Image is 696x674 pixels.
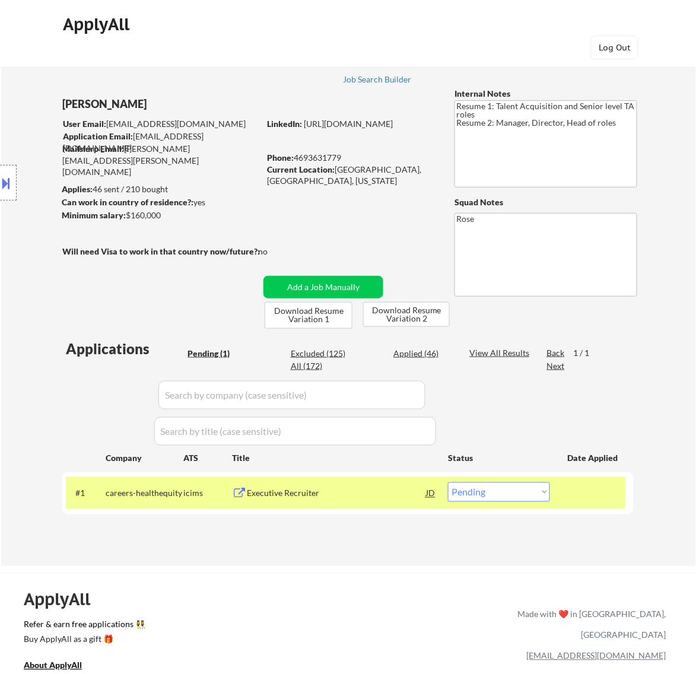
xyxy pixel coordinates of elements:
div: View All Results [469,347,533,359]
div: Status [448,447,550,468]
div: Squad Notes [455,196,637,208]
a: [EMAIL_ADDRESS][DOMAIN_NAME] [527,651,666,661]
input: Search by company (case sensitive) [158,381,425,409]
div: no [258,246,292,257]
div: careers-healthequity [106,488,183,500]
input: Search by title (case sensitive) [154,417,436,446]
a: Job Search Builder [343,75,412,87]
div: Made with ❤️ in [GEOGRAPHIC_DATA], [GEOGRAPHIC_DATA] [513,604,666,646]
div: Title [232,452,437,464]
strong: Current Location: [267,164,335,174]
div: All (172) [291,360,350,372]
strong: Phone: [267,152,294,163]
button: Download Resume Variation 1 [265,302,352,329]
a: [URL][DOMAIN_NAME] [304,119,393,129]
div: Excluded (125) [291,348,350,360]
strong: LinkedIn: [267,119,302,129]
div: Pending (1) [187,348,247,360]
div: Applications [66,342,183,356]
div: Job Search Builder [343,75,412,84]
u: About ApplyAll [24,660,82,670]
div: icims [183,488,232,500]
a: Buy ApplyAll as a gift 🎁 [24,633,142,648]
div: Company [106,452,183,464]
div: 1 / 1 [573,347,600,359]
div: ApplyAll [24,590,104,610]
div: [GEOGRAPHIC_DATA], [GEOGRAPHIC_DATA], [US_STATE] [267,164,435,187]
button: Log Out [591,36,638,59]
div: Internal Notes [455,88,637,100]
div: JD [425,482,437,504]
div: Applied (46) [393,348,453,360]
div: Back [546,347,565,359]
div: #1 [75,488,96,500]
div: ApplyAll [63,14,133,34]
div: Next [546,360,565,372]
div: Executive Recruiter [247,488,426,500]
button: Download Resume Variation 2 [363,302,450,327]
div: 4693631779 [267,152,435,164]
a: About ApplyAll [24,659,98,674]
div: Buy ApplyAll as a gift 🎁 [24,635,142,644]
div: Date Applied [567,452,619,464]
div: ATS [183,452,232,464]
a: Refer & earn free applications 👯‍♀️ [24,621,270,633]
button: Add a Job Manually [263,276,383,298]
